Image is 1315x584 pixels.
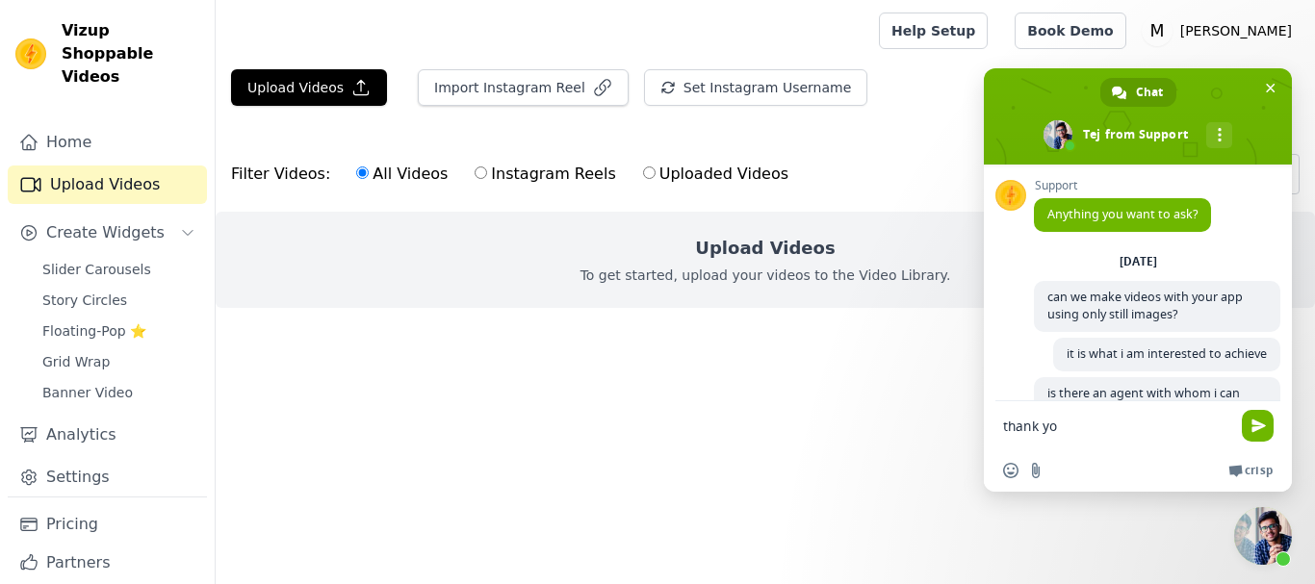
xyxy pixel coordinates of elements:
[42,321,146,341] span: Floating-Pop ⭐
[1034,179,1211,192] span: Support
[1003,463,1018,478] span: Insert an emoji
[695,235,835,262] h2: Upload Videos
[1100,78,1176,107] a: Chat
[15,38,46,69] img: Vizup
[642,162,789,187] label: Uploaded Videos
[1015,13,1125,49] a: Book Demo
[1047,206,1198,222] span: Anything you want to ask?
[1149,21,1164,40] text: M
[879,13,988,49] a: Help Setup
[1142,13,1300,48] button: M [PERSON_NAME]
[8,544,207,582] a: Partners
[46,221,165,244] span: Create Widgets
[475,166,487,179] input: Instagram Reels
[418,69,629,106] button: Import Instagram Reel
[231,152,799,196] div: Filter Videos:
[1120,256,1157,267] div: [DATE]
[474,162,616,187] label: Instagram Reels
[1234,507,1292,565] a: Close chat
[1028,463,1044,478] span: Send a file
[1003,401,1234,449] textarea: Compose your message...
[8,458,207,496] a: Settings
[31,287,207,314] a: Story Circles
[8,505,207,544] a: Pricing
[1136,78,1163,107] span: Chat
[42,260,151,279] span: Slider Carousels
[31,317,207,344] a: Floating-Pop ⭐
[1047,385,1240,419] span: is there an agent with whom i can chat
[1260,78,1280,98] span: Close chat
[42,291,127,310] span: Story Circles
[644,69,867,106] button: Set Instagram Username
[31,379,207,406] a: Banner Video
[1067,345,1267,362] span: it is what i am interested to achieve
[643,166,656,179] input: Uploaded Videos
[8,123,207,162] a: Home
[62,19,199,89] span: Vizup Shoppable Videos
[355,162,449,187] label: All Videos
[31,348,207,375] a: Grid Wrap
[231,69,387,106] button: Upload Videos
[356,166,369,179] input: All Videos
[1173,13,1300,48] p: [PERSON_NAME]
[1047,289,1243,322] span: can we make videos with your app using only still images?
[42,352,110,371] span: Grid Wrap
[31,256,207,283] a: Slider Carousels
[1245,463,1273,478] span: Crisp
[1242,410,1274,442] span: Send
[8,416,207,454] a: Analytics
[42,383,133,402] span: Banner Video
[8,214,207,252] button: Create Widgets
[580,266,951,285] p: To get started, upload your videos to the Video Library.
[8,165,207,204] a: Upload Videos
[1228,463,1273,478] a: Crisp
